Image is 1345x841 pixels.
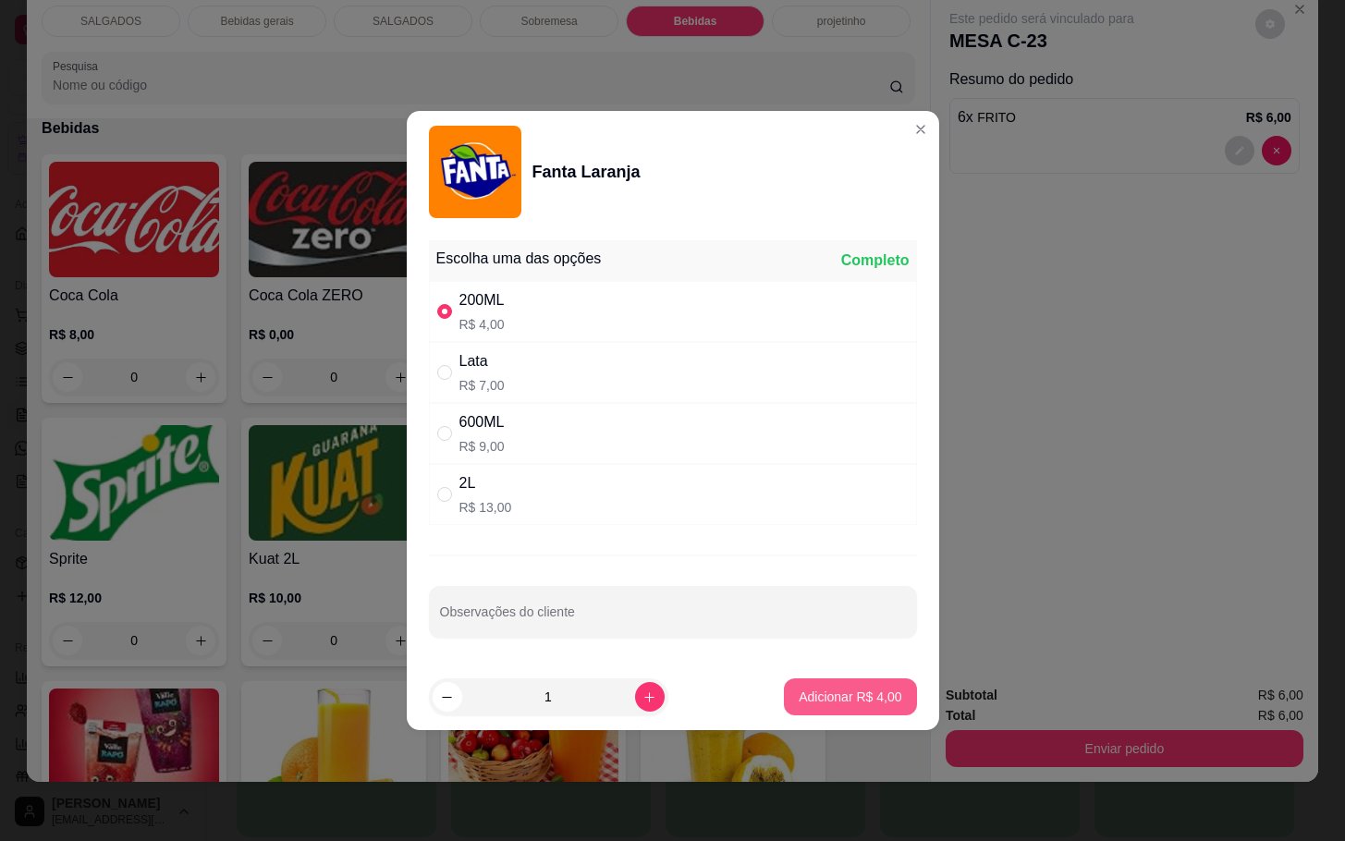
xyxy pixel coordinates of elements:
div: 2L [459,472,512,494]
button: increase-product-quantity [635,682,665,712]
img: product-image [429,126,521,218]
input: Observações do cliente [440,610,906,628]
p: Adicionar R$ 4,00 [799,688,901,706]
div: Completo [841,250,910,272]
div: Fanta Laranja [532,159,641,185]
div: 600ML [459,411,505,433]
p: R$ 4,00 [459,315,505,334]
button: Adicionar R$ 4,00 [784,678,916,715]
div: Escolha uma das opções [436,248,602,270]
p: R$ 9,00 [459,437,505,456]
button: Close [906,115,935,144]
div: Lata [459,350,505,372]
button: decrease-product-quantity [433,682,462,712]
p: R$ 7,00 [459,376,505,395]
div: 200ML [459,289,505,311]
p: R$ 13,00 [459,498,512,517]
